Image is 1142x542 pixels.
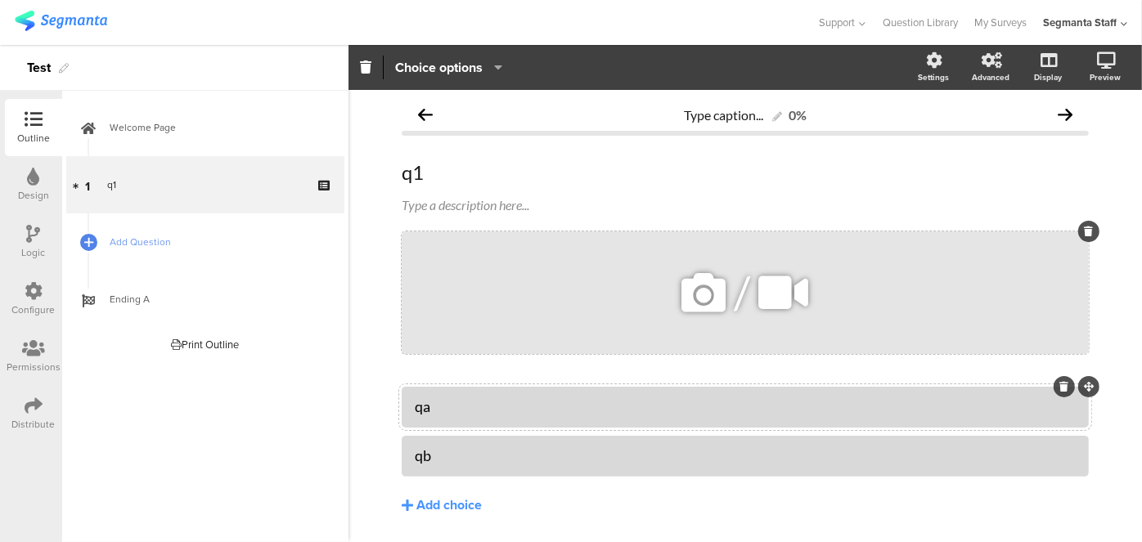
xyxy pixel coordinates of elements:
[1043,15,1117,30] div: Segmanta Staff
[1090,71,1121,83] div: Preview
[918,71,949,83] div: Settings
[972,71,1009,83] div: Advanced
[402,197,1089,213] div: Type a description here...
[684,107,763,123] span: Type caption...
[86,176,91,194] span: 1
[7,360,61,374] div: Permissions
[402,485,1089,526] button: Add choice
[110,234,319,250] span: Add Question
[1034,71,1062,83] div: Display
[12,302,56,317] div: Configure
[172,337,240,352] div: Print Outline
[66,156,344,213] a: 1 q1
[110,291,319,307] span: Ending A
[18,188,49,203] div: Design
[395,58,483,77] span: Choice options
[66,271,344,328] a: Ending A
[22,245,46,260] div: Logic
[820,15,856,30] span: Support
[12,417,56,432] div: Distribute
[17,131,50,146] div: Outline
[789,107,807,123] div: 0%
[402,160,1089,185] p: q1
[27,55,51,81] div: Test
[415,397,1076,416] div: qa
[110,119,319,136] span: Welcome Page
[735,266,751,319] span: /
[107,177,303,193] div: q1
[394,50,503,85] button: Choice options
[415,446,1076,465] div: qb
[15,11,107,31] img: segmanta logo
[66,99,344,156] a: Welcome Page
[416,497,482,514] div: Add choice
